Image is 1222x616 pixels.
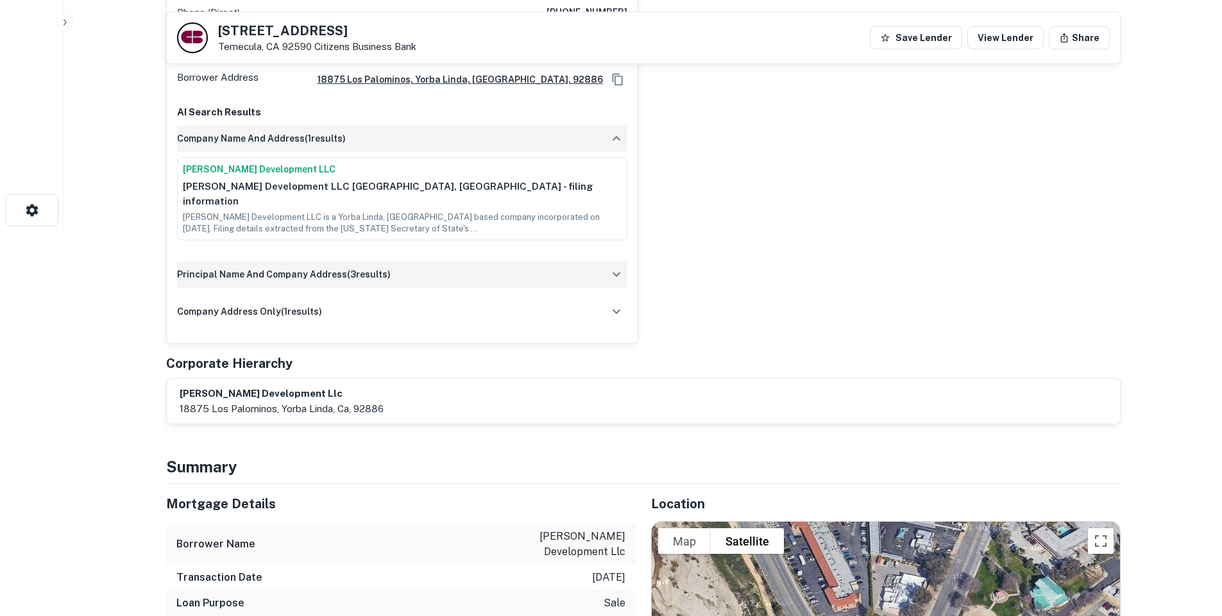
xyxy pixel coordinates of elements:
[180,401,384,417] p: 18875 los palominos, yorba linda, ca, 92886
[183,212,622,235] p: [PERSON_NAME] Development LLC is a Yorba Linda, [GEOGRAPHIC_DATA] based company incorporated on [...
[711,528,784,554] button: Show satellite imagery
[177,304,322,319] h6: company address only ( 1 results)
[547,5,627,21] h6: [PHONE_NUMBER]
[218,24,416,37] h5: [STREET_ADDRESS]
[177,5,240,21] p: Phone (Direct)
[870,26,962,49] button: Save Lender
[592,570,625,585] p: [DATE]
[177,131,346,146] h6: company name and address ( 1 results)
[1088,528,1114,554] button: Toggle fullscreen view
[177,70,259,89] p: Borrower Address
[166,354,293,373] h5: Corporate Hierarchy
[183,163,622,176] a: [PERSON_NAME] Development LLC
[608,70,627,89] button: Copy Address
[314,41,416,52] a: Citizens Business Bank
[176,570,262,585] h6: Transaction Date
[180,387,384,401] h6: [PERSON_NAME] development llc
[658,528,711,554] button: Show street map
[651,494,1121,513] h5: Location
[176,595,244,611] h6: Loan Purpose
[183,179,622,209] p: [PERSON_NAME] Development LLC [GEOGRAPHIC_DATA], [GEOGRAPHIC_DATA] - filing information
[166,494,636,513] h5: Mortgage Details
[176,537,255,552] h6: Borrower Name
[166,455,1121,478] h4: Summary
[510,529,625,560] p: [PERSON_NAME] development llc
[307,72,603,87] a: 18875 los palominos, yorba linda, [GEOGRAPHIC_DATA], 92886
[967,26,1044,49] a: View Lender
[1049,26,1110,49] button: Share
[218,41,416,53] p: Temecula, CA 92590
[1158,513,1222,575] iframe: Chat Widget
[604,595,625,611] p: sale
[177,104,627,120] p: AI Search Results
[177,267,391,281] h6: principal name and company address ( 3 results)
